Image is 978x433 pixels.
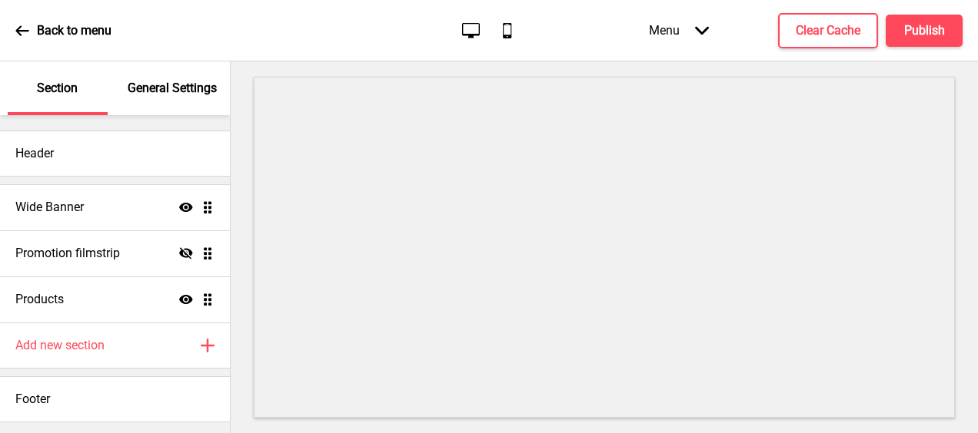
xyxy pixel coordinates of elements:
h4: Add new section [15,337,105,354]
a: Back to menu [15,10,111,51]
div: Menu [634,8,724,53]
h4: Footer [15,391,50,408]
p: General Settings [128,80,217,97]
h4: Header [15,145,54,162]
h4: Publish [904,22,945,39]
h4: Promotion filmstrip [15,245,120,262]
p: Section [37,80,78,97]
button: Clear Cache [778,13,878,48]
h4: Wide Banner [15,199,84,216]
h4: Clear Cache [796,22,860,39]
button: Publish [886,15,963,47]
p: Back to menu [37,22,111,39]
h4: Products [15,291,64,308]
